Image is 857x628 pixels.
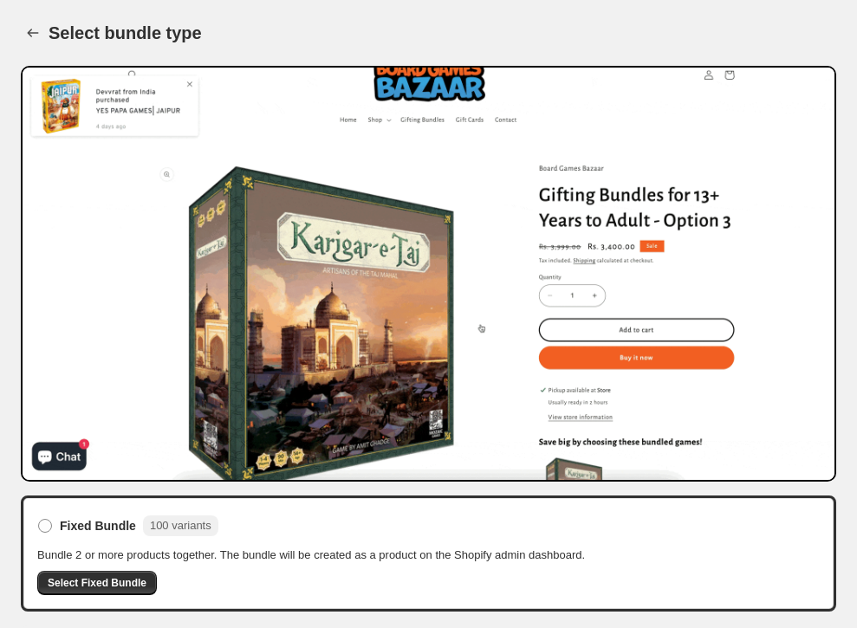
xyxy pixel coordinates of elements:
[150,519,211,532] span: 100 variants
[37,571,157,595] button: Select Fixed Bundle
[60,517,136,534] span: Fixed Bundle
[49,23,202,43] h1: Select bundle type
[21,66,836,482] img: Bundle Preview
[21,21,45,45] button: Back
[48,576,146,590] span: Select Fixed Bundle
[37,547,585,564] span: Bundle 2 or more products together. The bundle will be created as a product on the Shopify admin ...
